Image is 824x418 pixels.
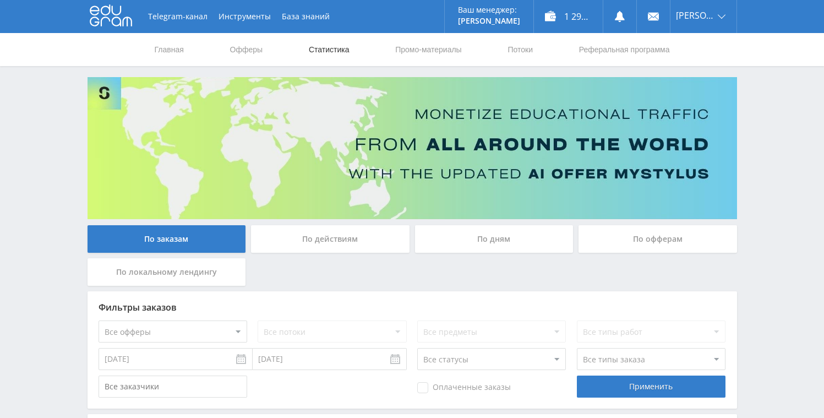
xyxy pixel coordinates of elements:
a: Промо-материалы [394,33,462,66]
p: [PERSON_NAME] [458,17,520,25]
a: Главная [154,33,185,66]
div: По локальному лендингу [88,258,246,286]
span: [PERSON_NAME] [676,11,714,20]
div: По офферам [579,225,737,253]
div: По дням [415,225,574,253]
p: Ваш менеджер: [458,6,520,14]
a: Статистика [308,33,351,66]
a: Офферы [229,33,264,66]
img: Banner [88,77,737,219]
div: Применить [577,376,725,398]
a: Реферальная программа [578,33,671,66]
input: Все заказчики [99,376,247,398]
div: Фильтры заказов [99,302,726,312]
div: По заказам [88,225,246,253]
span: Оплаченные заказы [417,382,511,393]
a: Потоки [506,33,534,66]
div: По действиям [251,225,410,253]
